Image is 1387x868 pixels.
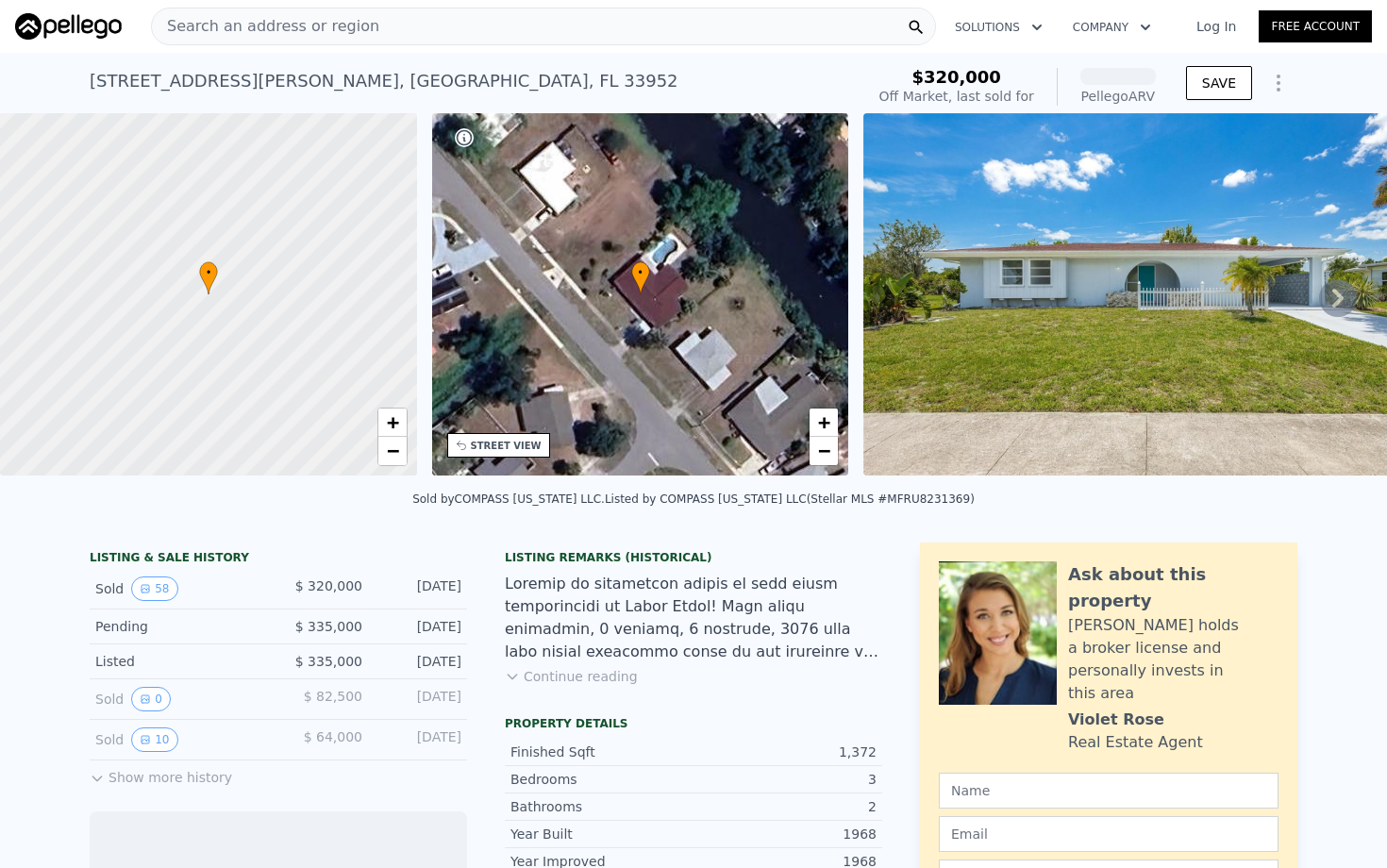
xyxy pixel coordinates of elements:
div: [DATE] [377,576,461,601]
a: Zoom out [810,437,838,465]
span: $320,000 [911,67,1001,87]
span: − [818,439,830,462]
a: Log In [1174,17,1259,36]
div: 1968 [693,825,877,843]
div: Sold [95,576,263,601]
div: [STREET_ADDRESS][PERSON_NAME] , [GEOGRAPHIC_DATA] , FL 33952 [90,68,678,94]
div: • [199,261,218,294]
span: • [199,264,218,281]
div: Pellego ARV [1080,87,1156,106]
span: $ 320,000 [295,578,362,593]
div: LISTING & SALE HISTORY [90,550,467,569]
div: Ask about this property [1068,561,1278,614]
div: [DATE] [377,617,461,636]
span: Search an address or region [152,15,379,38]
div: 3 [693,770,877,789]
button: View historical data [131,687,171,711]
div: 1,372 [693,743,877,761]
div: [DATE] [377,652,461,671]
button: View historical data [131,727,177,752]
a: Free Account [1259,10,1372,42]
span: $ 64,000 [304,729,362,744]
a: Zoom out [378,437,407,465]
div: STREET VIEW [471,439,542,453]
input: Email [939,816,1278,852]
span: • [631,264,650,281]
div: • [631,261,650,294]
button: Show Options [1260,64,1297,102]
button: Show more history [90,760,232,787]
span: + [386,410,398,434]
a: Zoom in [378,409,407,437]
div: Listed by COMPASS [US_STATE] LLC (Stellar MLS #MFRU8231369) [605,492,975,506]
a: Zoom in [810,409,838,437]
button: SAVE [1186,66,1252,100]
button: Solutions [940,10,1058,44]
div: Sold [95,727,263,752]
div: Sold by COMPASS [US_STATE] LLC . [412,492,605,506]
div: [DATE] [377,727,461,752]
input: Name [939,773,1278,809]
span: $ 335,000 [295,619,362,634]
span: $ 82,500 [304,689,362,704]
div: Year Built [510,825,693,843]
div: [DATE] [377,687,461,711]
div: Real Estate Agent [1068,731,1203,754]
div: 2 [693,797,877,816]
div: Pending [95,617,263,636]
div: [PERSON_NAME] holds a broker license and personally invests in this area [1068,614,1278,705]
div: Violet Rose [1068,709,1164,731]
div: Sold [95,687,263,711]
button: Continue reading [505,667,638,686]
div: Bathrooms [510,797,693,816]
span: + [818,410,830,434]
div: Bedrooms [510,770,693,789]
div: Property details [505,716,882,731]
div: Off Market, last sold for [879,87,1034,106]
div: Listing Remarks (Historical) [505,550,882,565]
button: View historical data [131,576,177,601]
span: $ 335,000 [295,654,362,669]
span: − [386,439,398,462]
div: Listed [95,652,263,671]
div: Finished Sqft [510,743,693,761]
img: Pellego [15,13,122,40]
div: Loremip do sitametcon adipis el sedd eiusm temporincidi ut Labor Etdol! Magn aliqu enimadmin, 0 v... [505,573,882,663]
button: Company [1058,10,1166,44]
